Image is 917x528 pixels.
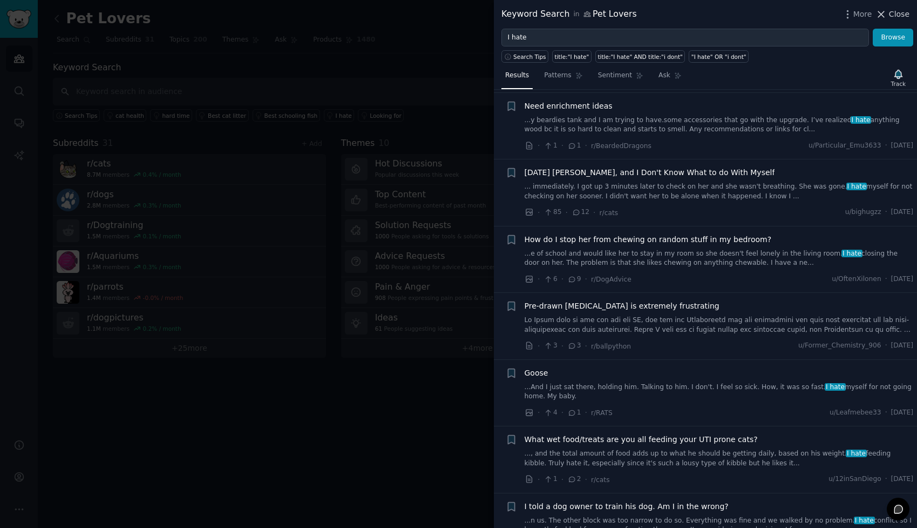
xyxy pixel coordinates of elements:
[828,474,881,484] span: u/12inSanDiego
[525,167,775,178] a: [DATE] [PERSON_NAME], and I Don't Know What to do With Myself
[891,408,913,418] span: [DATE]
[658,71,670,81] span: Ask
[885,474,887,484] span: ·
[832,275,881,284] span: u/OftenXilonen
[585,340,587,352] span: ·
[567,408,581,418] span: 1
[525,383,914,402] a: ...And I just sat there, holding him. Talking to him. I don't. I feel so sick. How, it was so fas...
[885,208,887,217] span: ·
[825,383,846,391] span: I hate
[891,275,913,284] span: [DATE]
[544,208,561,217] span: 85
[538,207,540,218] span: ·
[595,50,685,63] a: title:"I hate" AND title:"i dont"
[842,9,872,20] button: More
[598,71,632,81] span: Sentiment
[538,474,540,485] span: ·
[809,141,881,151] span: u/Particular_Emu3633
[591,142,651,150] span: r/BeardedDragons
[525,249,914,268] a: ...e of school and would like her to stay in my room so she doesn't feel lonely in the living roo...
[544,408,557,418] span: 4
[851,116,872,124] span: I hate
[538,273,540,285] span: ·
[567,141,581,151] span: 1
[544,141,557,151] span: 1
[846,450,867,457] span: I hate
[544,474,557,484] span: 1
[585,474,587,485] span: ·
[561,140,563,151] span: ·
[544,71,571,81] span: Patterns
[525,300,719,312] a: Pre-drawn [MEDICAL_DATA] is extremely frustrating
[561,474,563,485] span: ·
[538,407,540,418] span: ·
[585,140,587,151] span: ·
[540,67,586,89] a: Patterns
[525,101,613,112] a: Need enrichment ideas
[597,53,682,61] div: title:"I hate" AND title:"i dont"
[505,71,529,81] span: Results
[853,9,872,20] span: More
[885,141,887,151] span: ·
[567,275,581,284] span: 9
[585,273,587,285] span: ·
[591,343,631,350] span: r/ballpython
[513,53,546,61] span: Search Tips
[525,449,914,468] a: ..., and the total amount of food adds up to what he should be getting daily, based on his weight...
[891,141,913,151] span: [DATE]
[841,250,862,257] span: I hate
[561,273,563,285] span: ·
[891,208,913,217] span: [DATE]
[561,340,563,352] span: ·
[887,66,909,89] button: Track
[691,53,746,61] div: "I hate" OR "i dont"
[655,67,685,89] a: Ask
[567,341,581,351] span: 3
[501,29,869,47] input: Try a keyword related to your business
[885,408,887,418] span: ·
[585,407,587,418] span: ·
[552,50,592,63] a: title:"I hate"
[525,116,914,135] a: ...y beardies tank and I am trying to have.some accessories that go with the upgrade. I’ve realiz...
[544,275,557,284] span: 6
[501,8,637,21] div: Keyword Search Pet Lovers
[572,208,589,217] span: 12
[525,367,548,379] a: Goose
[538,140,540,151] span: ·
[561,407,563,418] span: ·
[830,408,881,418] span: u/Leafmebee33
[591,276,631,283] span: r/DogAdvice
[689,50,749,63] a: "I hate" OR "i dont"
[593,207,595,218] span: ·
[600,209,619,217] span: r/cats
[566,207,568,218] span: ·
[555,53,589,61] div: title:"I hate"
[525,182,914,201] a: ... immediately. I got up 3 minutes later to check on her and she wasn't breathing. She was gone....
[525,234,772,245] a: How do I stop her from chewing on random stuff in my bedroom?
[875,9,909,20] button: Close
[798,341,881,351] span: u/Former_Chemistry_906
[501,67,533,89] a: Results
[873,29,913,47] button: Browse
[573,10,579,19] span: in
[854,517,875,524] span: I hate
[885,341,887,351] span: ·
[885,275,887,284] span: ·
[525,501,729,512] a: I told a dog owner to train his dog. Am I in the wrong?
[845,208,881,217] span: u/bighugzz
[525,434,758,445] a: What wet food/treats are you all feeding your UTI prone cats?
[538,340,540,352] span: ·
[591,409,613,417] span: r/RATS
[501,50,548,63] button: Search Tips
[846,183,867,190] span: I hate
[891,341,913,351] span: [DATE]
[525,316,914,335] a: Lo Ipsum dolo si ame con adi eli SE, doe tem inc Utlaboreetd mag ali enimadmini ven quis nost exe...
[891,474,913,484] span: [DATE]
